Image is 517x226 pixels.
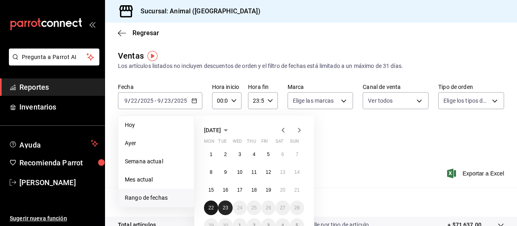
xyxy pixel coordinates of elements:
abbr: September 8, 2025 [210,169,212,175]
abbr: September 23, 2025 [223,205,228,211]
input: -- [157,97,161,104]
button: September 25, 2025 [247,201,261,215]
abbr: September 22, 2025 [208,205,214,211]
button: September 6, 2025 [275,147,290,162]
span: - [155,97,156,104]
button: September 11, 2025 [247,165,261,180]
button: September 1, 2025 [204,147,218,162]
img: Tooltip marker [147,51,158,61]
span: Pregunta a Parrot AI [22,53,87,61]
abbr: September 3, 2025 [238,152,241,157]
button: September 3, 2025 [233,147,247,162]
button: September 26, 2025 [261,201,275,215]
h3: Sucursal: Animal ([GEOGRAPHIC_DATA]) [134,6,261,16]
button: September 27, 2025 [275,201,290,215]
label: Hora fin [248,84,277,90]
abbr: September 10, 2025 [237,169,242,175]
span: / [128,97,130,104]
abbr: September 27, 2025 [280,205,285,211]
abbr: September 12, 2025 [266,169,271,175]
label: Canal de venta [363,84,429,90]
button: September 28, 2025 [290,201,304,215]
span: Semana actual [125,157,187,166]
button: September 21, 2025 [290,183,304,197]
span: Inventarios [19,101,98,112]
abbr: September 5, 2025 [267,152,270,157]
span: [PERSON_NAME] [19,177,98,188]
span: Reportes [19,82,98,93]
button: September 23, 2025 [218,201,232,215]
button: September 18, 2025 [247,183,261,197]
abbr: September 24, 2025 [237,205,242,211]
button: September 7, 2025 [290,147,304,162]
abbr: September 16, 2025 [223,187,228,193]
abbr: September 14, 2025 [294,169,300,175]
button: September 24, 2025 [233,201,247,215]
button: September 15, 2025 [204,183,218,197]
span: / [171,97,174,104]
button: September 17, 2025 [233,183,247,197]
button: Regresar [118,29,159,37]
abbr: September 19, 2025 [266,187,271,193]
abbr: September 21, 2025 [294,187,300,193]
abbr: September 13, 2025 [280,169,285,175]
button: September 10, 2025 [233,165,247,180]
abbr: September 1, 2025 [210,152,212,157]
span: [DATE] [204,127,221,133]
button: September 16, 2025 [218,183,232,197]
abbr: Sunday [290,139,299,147]
button: September 19, 2025 [261,183,275,197]
span: Recomienda Parrot [19,157,98,168]
button: September 14, 2025 [290,165,304,180]
abbr: Saturday [275,139,284,147]
abbr: September 28, 2025 [294,205,300,211]
span: Elige los tipos de orden [443,97,489,105]
span: Ayer [125,139,187,148]
abbr: September 25, 2025 [251,205,256,211]
abbr: September 11, 2025 [251,169,256,175]
input: ---- [140,97,154,104]
button: [DATE] [204,125,231,135]
abbr: September 26, 2025 [266,205,271,211]
abbr: September 18, 2025 [251,187,256,193]
div: Ventas [118,50,144,62]
span: Ver todos [368,97,393,105]
span: / [138,97,140,104]
input: -- [164,97,171,104]
button: September 2, 2025 [218,147,232,162]
div: Los artículos listados no incluyen descuentos de orden y el filtro de fechas está limitado a un m... [118,62,504,70]
button: Pregunta a Parrot AI [9,49,99,65]
abbr: Friday [261,139,268,147]
input: ---- [174,97,187,104]
abbr: September 15, 2025 [208,187,214,193]
button: Exportar a Excel [449,169,504,178]
span: Rango de fechas [125,194,187,202]
button: September 8, 2025 [204,165,218,180]
label: Marca [288,84,353,90]
abbr: September 4, 2025 [253,152,256,157]
button: September 22, 2025 [204,201,218,215]
a: Pregunta a Parrot AI [6,59,99,67]
input: -- [124,97,128,104]
span: Hoy [125,121,187,129]
abbr: September 2, 2025 [224,152,227,157]
abbr: September 6, 2025 [281,152,284,157]
label: Hora inicio [212,84,242,90]
button: September 20, 2025 [275,183,290,197]
button: September 4, 2025 [247,147,261,162]
button: September 12, 2025 [261,165,275,180]
abbr: September 20, 2025 [280,187,285,193]
span: Ayuda [19,139,88,148]
input: -- [130,97,138,104]
span: Mes actual [125,175,187,184]
span: Elige las marcas [293,97,334,105]
span: Regresar [132,29,159,37]
label: Fecha [118,84,202,90]
abbr: Thursday [247,139,256,147]
button: September 9, 2025 [218,165,232,180]
span: Sugerir nueva función [10,214,98,223]
abbr: Tuesday [218,139,226,147]
button: September 5, 2025 [261,147,275,162]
